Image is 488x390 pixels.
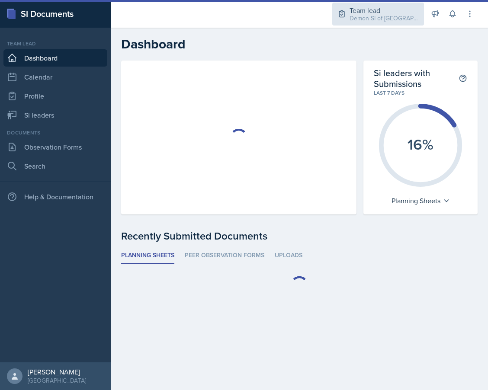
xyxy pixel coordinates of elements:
div: Help & Documentation [3,188,107,205]
a: Calendar [3,68,107,86]
div: Last 7 days [374,89,467,97]
a: Profile [3,87,107,105]
text: 16% [408,134,433,155]
li: Planning Sheets [121,247,174,264]
h2: Dashboard [121,36,478,52]
h2: Si leaders with Submissions [374,67,459,89]
a: Si leaders [3,106,107,124]
div: Recently Submitted Documents [121,228,478,244]
div: Documents [3,129,107,137]
a: Dashboard [3,49,107,67]
div: Demon SI of [GEOGRAPHIC_DATA] / Fall 2025 [350,14,419,23]
div: Team lead [350,5,419,16]
a: Search [3,157,107,175]
li: Uploads [275,247,302,264]
div: Team lead [3,40,107,48]
div: Planning Sheets [387,194,454,208]
div: [PERSON_NAME] [28,368,86,376]
div: [GEOGRAPHIC_DATA] [28,376,86,385]
a: Observation Forms [3,138,107,156]
li: Peer Observation Forms [185,247,264,264]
